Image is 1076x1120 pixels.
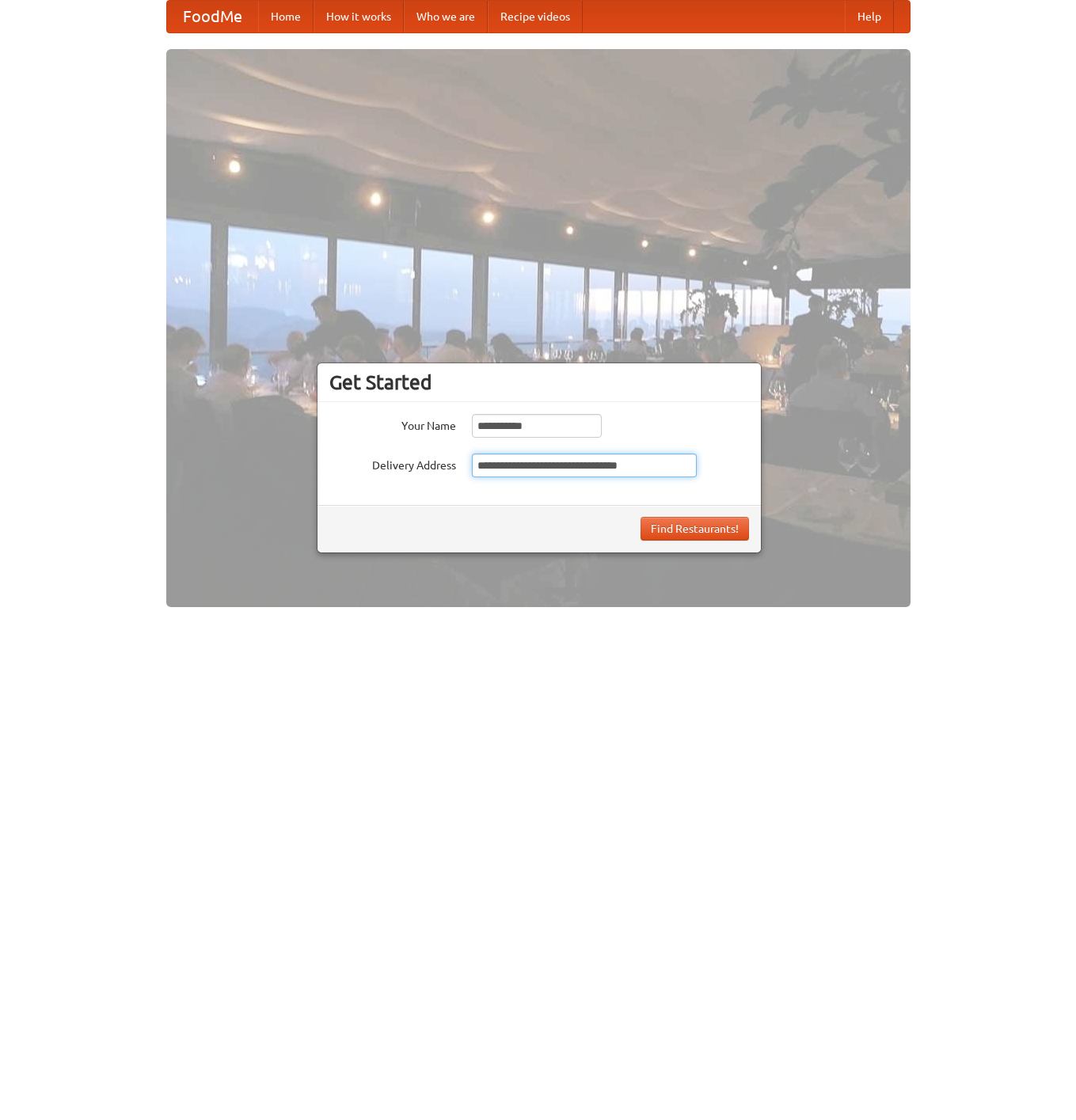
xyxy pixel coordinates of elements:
a: FoodMe [167,1,258,32]
label: Your Name [329,414,456,434]
a: Help [845,1,894,32]
label: Delivery Address [329,454,456,473]
a: Home [258,1,314,32]
button: Find Restaurants! [641,517,749,541]
a: Who we are [404,1,488,32]
h3: Get Started [329,370,749,394]
a: Recipe videos [488,1,583,32]
a: How it works [314,1,404,32]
